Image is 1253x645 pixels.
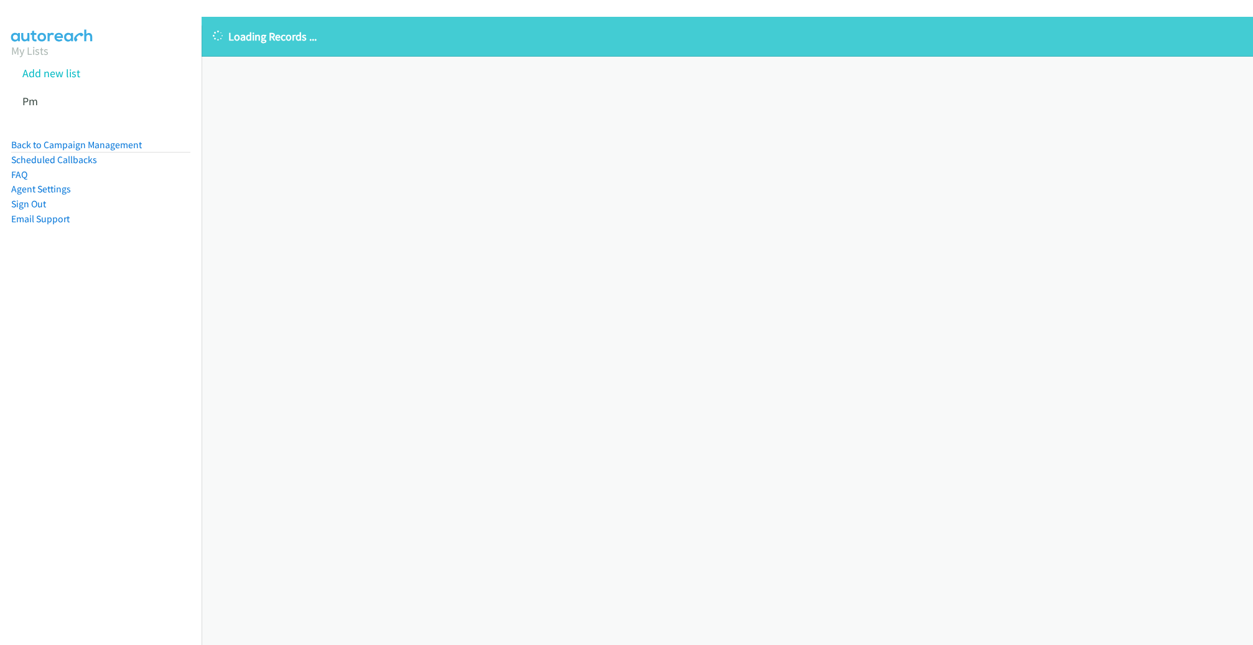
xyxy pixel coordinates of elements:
a: Agent Settings [11,183,71,195]
a: Sign Out [11,198,46,210]
a: Back to Campaign Management [11,139,142,151]
a: Email Support [11,213,70,225]
a: Add new list [22,66,80,80]
a: My Lists [11,44,49,58]
a: Pm [22,94,38,108]
p: Loading Records ... [213,28,1242,45]
a: Scheduled Callbacks [11,154,97,166]
a: FAQ [11,169,27,181]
